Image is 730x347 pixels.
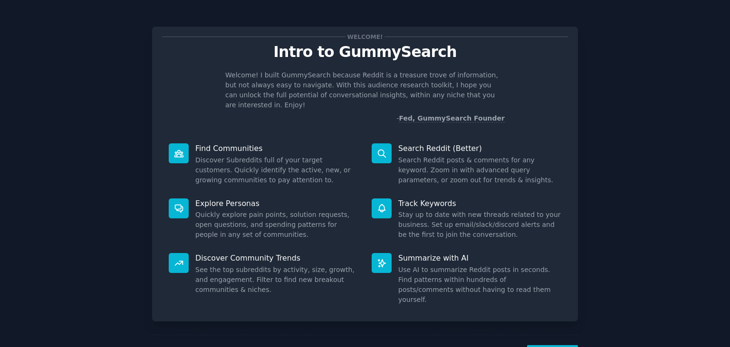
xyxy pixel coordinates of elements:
[398,210,561,240] dd: Stay up to date with new threads related to your business. Set up email/slack/discord alerts and ...
[398,143,561,153] p: Search Reddit (Better)
[195,155,358,185] dd: Discover Subreddits full of your target customers. Quickly identify the active, new, or growing c...
[346,32,384,42] span: Welcome!
[195,265,358,295] dd: See the top subreddits by activity, size, growth, and engagement. Filter to find new breakout com...
[162,44,568,60] p: Intro to GummySearch
[225,70,505,110] p: Welcome! I built GummySearch because Reddit is a treasure trove of information, but not always ea...
[398,155,561,185] dd: Search Reddit posts & comments for any keyword. Zoom in with advanced query parameters, or zoom o...
[195,198,358,208] p: Explore Personas
[398,198,561,208] p: Track Keywords
[398,265,561,305] dd: Use AI to summarize Reddit posts in seconds. Find patterns within hundreds of posts/comments with...
[195,253,358,263] p: Discover Community Trends
[195,143,358,153] p: Find Communities
[399,114,505,122] a: Fed, GummySearch Founder
[396,113,505,123] div: -
[398,253,561,263] p: Summarize with AI
[195,210,358,240] dd: Quickly explore pain points, solution requests, open questions, and spending patterns for people ...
